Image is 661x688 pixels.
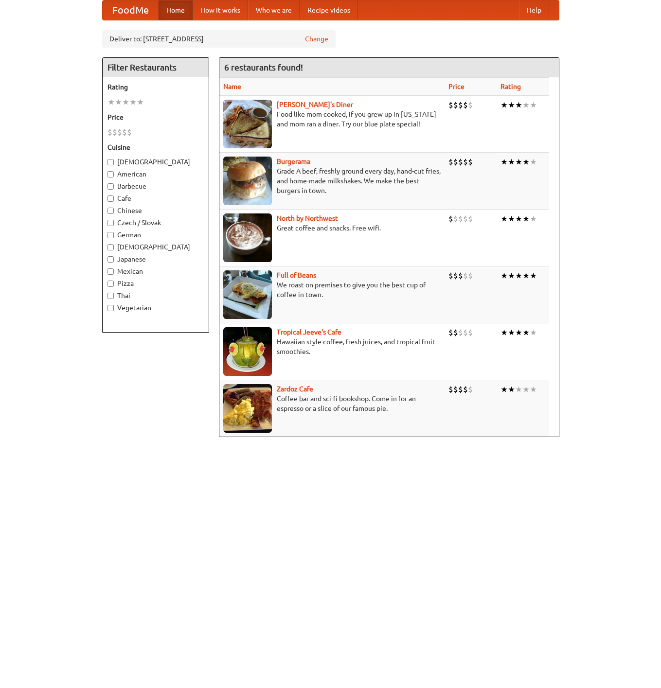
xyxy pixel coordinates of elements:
[522,384,530,395] li: ★
[305,34,328,44] a: Change
[107,127,112,138] li: $
[508,327,515,338] li: ★
[122,97,129,107] li: ★
[515,384,522,395] li: ★
[500,213,508,224] li: ★
[223,280,441,300] p: We roast on premises to give you the best cup of coffee in town.
[127,127,132,138] li: $
[129,97,137,107] li: ★
[223,100,272,148] img: sallys.jpg
[107,218,204,228] label: Czech / Slovak
[468,157,473,167] li: $
[277,101,353,108] b: [PERSON_NAME]'s Diner
[277,385,313,393] b: Zardoz Cafe
[223,166,441,195] p: Grade A beef, freshly ground every day, hand-cut fries, and home-made milkshakes. We make the bes...
[107,195,114,202] input: Cafe
[107,169,204,179] label: American
[277,158,310,165] b: Burgerama
[112,127,117,138] li: $
[468,327,473,338] li: $
[300,0,358,20] a: Recipe videos
[224,63,303,72] ng-pluralize: 6 restaurants found!
[107,256,114,263] input: Japanese
[530,100,537,110] li: ★
[500,100,508,110] li: ★
[277,271,316,279] a: Full of Beans
[458,270,463,281] li: $
[107,293,114,299] input: Thai
[223,394,441,413] p: Coffee bar and sci-fi bookshop. Come in for an espresso or a slice of our famous pie.
[102,30,336,48] div: Deliver to: [STREET_ADDRESS]
[508,270,515,281] li: ★
[463,100,468,110] li: $
[223,223,441,233] p: Great coffee and snacks. Free wifi.
[107,194,204,203] label: Cafe
[515,157,522,167] li: ★
[107,230,204,240] label: German
[107,242,204,252] label: [DEMOGRAPHIC_DATA]
[107,232,114,238] input: German
[107,279,204,288] label: Pizza
[107,206,204,215] label: Chinese
[522,327,530,338] li: ★
[500,270,508,281] li: ★
[107,97,115,107] li: ★
[468,100,473,110] li: $
[107,142,204,152] h5: Cuisine
[107,303,204,313] label: Vegetarian
[277,328,341,336] a: Tropical Jeeve's Cafe
[515,327,522,338] li: ★
[107,208,114,214] input: Chinese
[500,327,508,338] li: ★
[277,214,338,222] a: North by Northwest
[448,213,453,224] li: $
[115,97,122,107] li: ★
[508,157,515,167] li: ★
[453,100,458,110] li: $
[522,100,530,110] li: ★
[448,270,453,281] li: $
[223,213,272,262] img: north.jpg
[107,268,114,275] input: Mexican
[448,327,453,338] li: $
[448,384,453,395] li: $
[107,266,204,276] label: Mexican
[458,384,463,395] li: $
[223,337,441,356] p: Hawaiian style coffee, fresh juices, and tropical fruit smoothies.
[530,384,537,395] li: ★
[463,384,468,395] li: $
[448,83,464,90] a: Price
[223,157,272,205] img: burgerama.jpg
[515,270,522,281] li: ★
[530,157,537,167] li: ★
[107,112,204,122] h5: Price
[107,291,204,300] label: Thai
[530,327,537,338] li: ★
[107,244,114,250] input: [DEMOGRAPHIC_DATA]
[508,384,515,395] li: ★
[107,171,114,177] input: American
[137,97,144,107] li: ★
[223,327,272,376] img: jeeves.jpg
[453,213,458,224] li: $
[500,157,508,167] li: ★
[107,183,114,190] input: Barbecue
[103,58,209,77] h4: Filter Restaurants
[107,281,114,287] input: Pizza
[530,213,537,224] li: ★
[458,213,463,224] li: $
[122,127,127,138] li: $
[468,270,473,281] li: $
[458,157,463,167] li: $
[107,82,204,92] h5: Rating
[500,83,521,90] a: Rating
[463,270,468,281] li: $
[223,83,241,90] a: Name
[107,181,204,191] label: Barbecue
[530,270,537,281] li: ★
[448,100,453,110] li: $
[522,213,530,224] li: ★
[453,384,458,395] li: $
[159,0,193,20] a: Home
